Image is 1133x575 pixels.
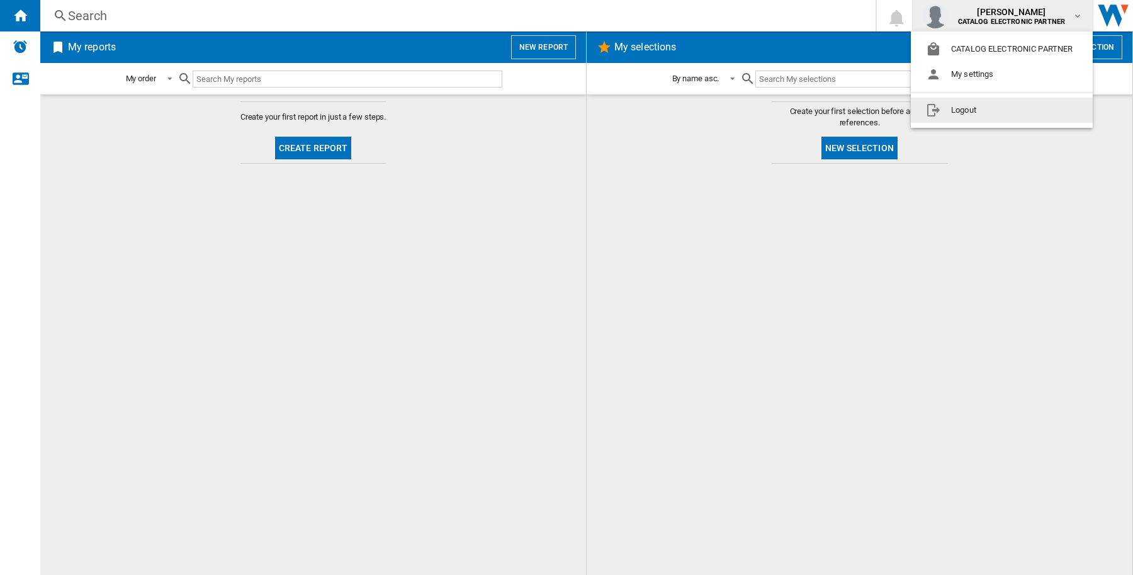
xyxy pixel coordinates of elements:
button: Logout [911,98,1093,123]
button: CATALOG ELECTRONIC PARTNER [911,37,1093,62]
button: My settings [911,62,1093,87]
